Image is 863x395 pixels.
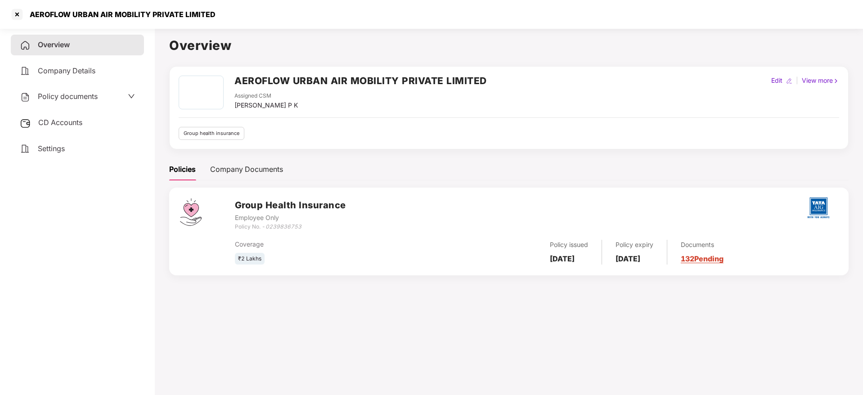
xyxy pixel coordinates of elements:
[210,164,283,175] div: Company Documents
[38,92,98,101] span: Policy documents
[235,223,346,231] div: Policy No. -
[235,239,436,249] div: Coverage
[234,92,298,100] div: Assigned CSM
[769,76,784,85] div: Edit
[550,240,588,250] div: Policy issued
[234,100,298,110] div: [PERSON_NAME] P K
[128,93,135,100] span: down
[681,240,724,250] div: Documents
[38,66,95,75] span: Company Details
[235,253,265,265] div: ₹2 Lakhs
[616,240,653,250] div: Policy expiry
[235,198,346,212] h3: Group Health Insurance
[616,254,640,263] b: [DATE]
[20,40,31,51] img: svg+xml;base64,PHN2ZyB4bWxucz0iaHR0cDovL3d3dy53My5vcmcvMjAwMC9zdmciIHdpZHRoPSIyNCIgaGVpZ2h0PSIyNC...
[179,127,244,140] div: Group health insurance
[38,118,82,127] span: CD Accounts
[20,118,31,129] img: svg+xml;base64,PHN2ZyB3aWR0aD0iMjUiIGhlaWdodD0iMjQiIHZpZXdCb3g9IjAgMCAyNSAyNCIgZmlsbD0ibm9uZSIgeG...
[169,164,196,175] div: Policies
[20,144,31,154] img: svg+xml;base64,PHN2ZyB4bWxucz0iaHR0cDovL3d3dy53My5vcmcvMjAwMC9zdmciIHdpZHRoPSIyNCIgaGVpZ2h0PSIyNC...
[803,192,834,224] img: tatag.png
[20,92,31,103] img: svg+xml;base64,PHN2ZyB4bWxucz0iaHR0cDovL3d3dy53My5vcmcvMjAwMC9zdmciIHdpZHRoPSIyNCIgaGVpZ2h0PSIyNC...
[235,213,346,223] div: Employee Only
[180,198,202,226] img: svg+xml;base64,PHN2ZyB4bWxucz0iaHR0cDovL3d3dy53My5vcmcvMjAwMC9zdmciIHdpZHRoPSI0Ny43MTQiIGhlaWdodD...
[800,76,841,85] div: View more
[550,254,575,263] b: [DATE]
[265,223,301,230] i: 0239836753
[24,10,216,19] div: AEROFLOW URBAN AIR MOBILITY PRIVATE LIMITED
[833,78,839,84] img: rightIcon
[786,78,792,84] img: editIcon
[169,36,849,55] h1: Overview
[234,73,487,88] h2: AEROFLOW URBAN AIR MOBILITY PRIVATE LIMITED
[794,76,800,85] div: |
[38,40,70,49] span: Overview
[20,66,31,76] img: svg+xml;base64,PHN2ZyB4bWxucz0iaHR0cDovL3d3dy53My5vcmcvMjAwMC9zdmciIHdpZHRoPSIyNCIgaGVpZ2h0PSIyNC...
[38,144,65,153] span: Settings
[681,254,724,263] a: 132 Pending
